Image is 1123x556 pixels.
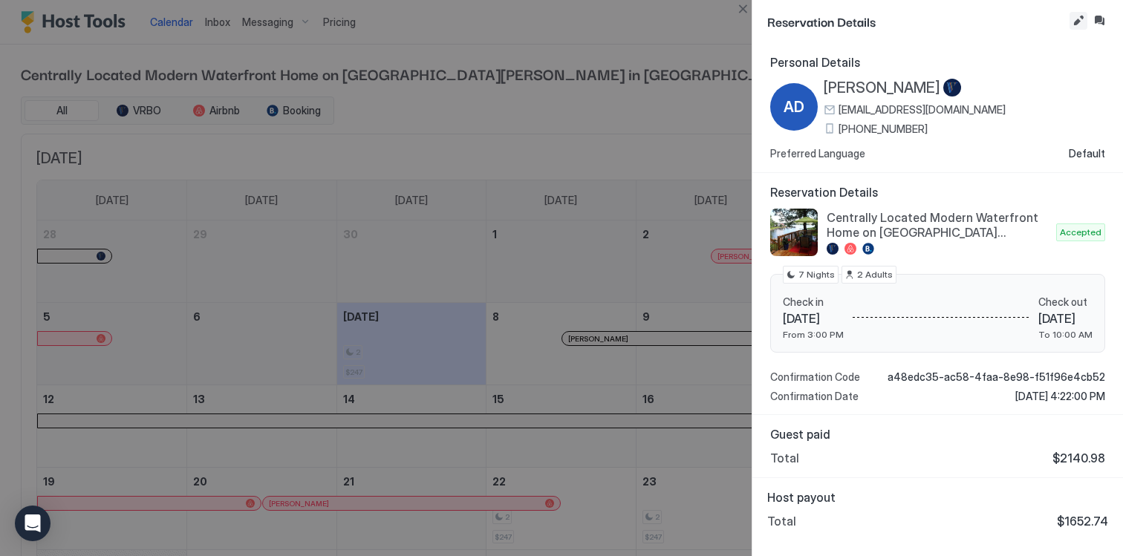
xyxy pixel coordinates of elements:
span: Reservation Details [770,185,1105,200]
div: listing image [770,209,818,256]
span: a48edc35-ac58-4faa-8e98-f51f96e4cb52 [888,370,1105,384]
span: Accepted [1060,226,1101,239]
span: AD [784,96,804,118]
span: Personal Details [770,55,1105,70]
span: [DATE] [1038,311,1093,326]
span: From 3:00 PM [783,329,844,340]
span: [PERSON_NAME] [824,79,940,97]
span: Check out [1038,295,1093,309]
div: Open Intercom Messenger [15,506,51,541]
span: [DATE] [783,311,844,326]
span: Default [1069,147,1105,160]
span: Total [770,451,799,465]
button: Edit reservation [1070,12,1087,30]
button: Inbox [1090,12,1108,30]
span: $2140.98 [1052,451,1105,465]
span: Guest paid [770,427,1105,442]
span: [DATE] 4:22:00 PM [1015,390,1105,403]
span: Check in [783,295,844,309]
span: Reservation Details [767,12,1067,30]
span: Centrally Located Modern Waterfront Home on [GEOGRAPHIC_DATA][PERSON_NAME] in [GEOGRAPHIC_DATA]! [827,210,1050,240]
span: [EMAIL_ADDRESS][DOMAIN_NAME] [839,103,1006,117]
span: Confirmation Date [770,390,859,403]
span: [PHONE_NUMBER] [839,122,928,136]
span: $1652.74 [1057,514,1108,529]
span: 7 Nights [798,268,835,281]
span: 2 Adults [857,268,893,281]
span: Confirmation Code [770,370,860,384]
span: Total [767,514,796,529]
span: Host payout [767,490,1108,505]
span: Preferred Language [770,147,865,160]
span: To 10:00 AM [1038,329,1093,340]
